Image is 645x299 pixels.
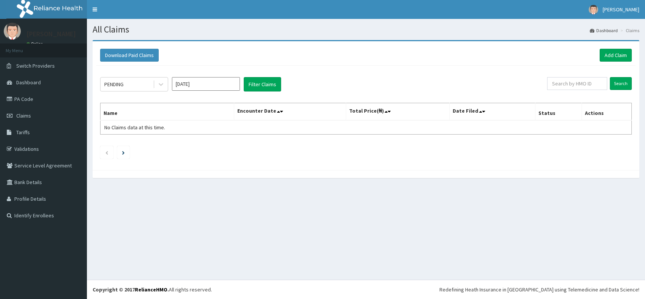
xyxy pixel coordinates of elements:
button: Filter Claims [244,77,281,91]
a: Online [26,41,45,46]
a: Previous page [105,149,108,156]
input: Select Month and Year [172,77,240,91]
span: [PERSON_NAME] [603,6,639,13]
th: Date Filed [450,103,535,121]
img: User Image [4,23,21,40]
a: Next page [122,149,125,156]
th: Name [101,103,234,121]
div: Redefining Heath Insurance in [GEOGRAPHIC_DATA] using Telemedicine and Data Science! [439,286,639,293]
span: Switch Providers [16,62,55,69]
th: Status [535,103,582,121]
h1: All Claims [93,25,639,34]
li: Claims [619,27,639,34]
input: Search by HMO ID [547,77,607,90]
span: Dashboard [16,79,41,86]
th: Actions [582,103,631,121]
a: Add Claim [600,49,632,62]
footer: All rights reserved. [87,280,645,299]
p: [PERSON_NAME] [26,31,76,37]
th: Total Price(₦) [346,103,450,121]
span: No Claims data at this time. [104,124,165,131]
span: Claims [16,112,31,119]
a: Dashboard [590,27,618,34]
img: User Image [589,5,598,14]
button: Download Paid Claims [100,49,159,62]
div: PENDING [104,81,124,88]
a: RelianceHMO [135,286,167,293]
th: Encounter Date [234,103,346,121]
span: Tariffs [16,129,30,136]
input: Search [610,77,632,90]
strong: Copyright © 2017 . [93,286,169,293]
